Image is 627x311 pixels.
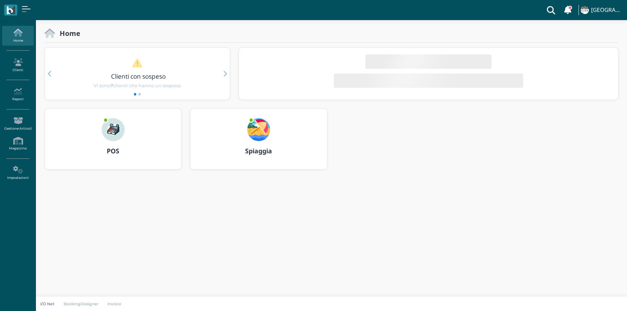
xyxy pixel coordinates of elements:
[45,108,181,178] a: ... POS
[2,134,33,154] a: Magazzino
[580,1,623,19] a: ... [GEOGRAPHIC_DATA]
[110,83,113,88] b: 7
[107,147,119,155] b: POS
[60,73,217,80] h3: Clienti con sospeso
[223,71,227,76] div: Next slide
[2,55,33,75] a: Clienti
[576,289,621,305] iframe: Help widget launcher
[93,82,181,89] span: Vi sono clienti che hanno un sospeso
[45,48,230,99] div: 1 / 2
[59,58,216,89] a: Clienti con sospeso Vi sono7clienti che hanno un sospeso
[245,147,272,155] b: Spiaggia
[247,118,270,141] img: ...
[102,118,125,141] img: ...
[2,114,33,134] a: Gestione Articoli
[190,108,327,178] a: ... Spiaggia
[2,163,33,183] a: Impostazioni
[55,29,80,37] h2: Home
[591,7,623,13] h4: [GEOGRAPHIC_DATA]
[2,26,33,46] a: Home
[6,6,15,14] img: logo
[581,6,589,14] img: ...
[2,85,33,105] a: Report
[48,71,51,76] div: Previous slide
